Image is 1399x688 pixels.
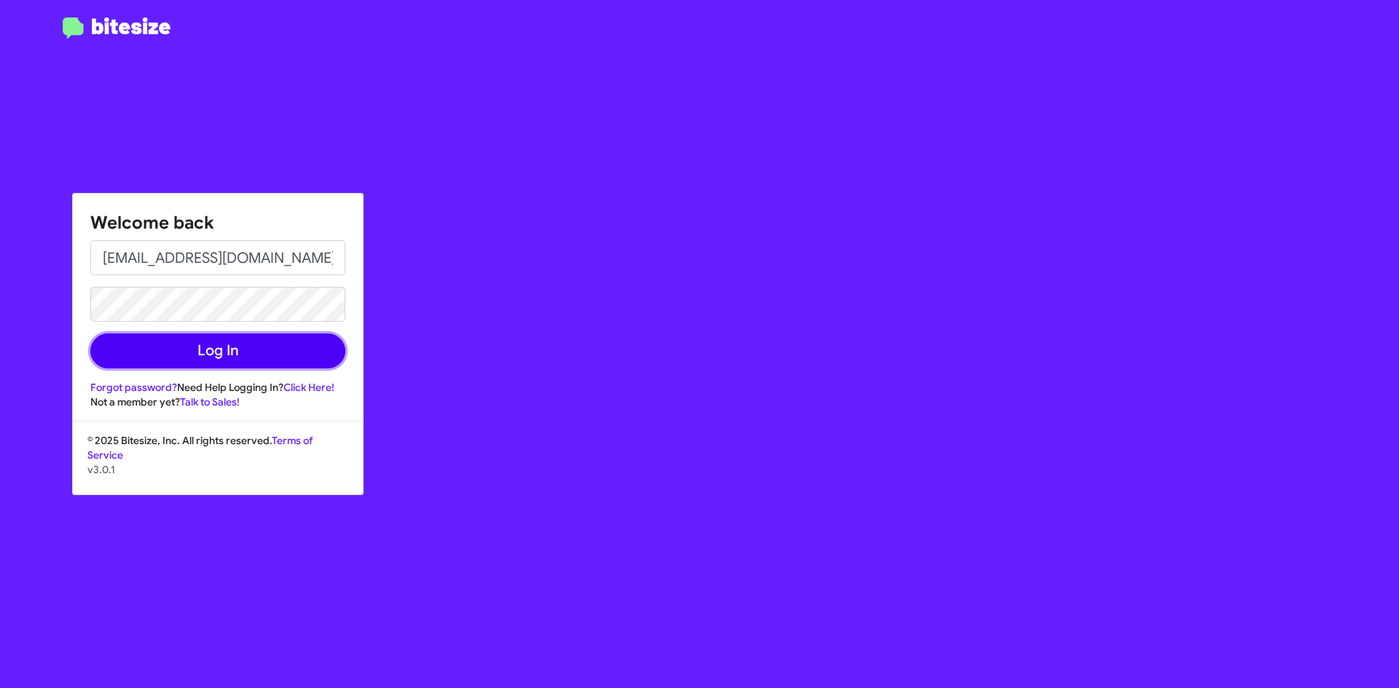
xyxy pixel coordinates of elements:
[90,395,345,409] div: Not a member yet?
[90,240,345,275] input: Email address
[73,433,363,494] div: © 2025 Bitesize, Inc. All rights reserved.
[90,381,177,394] a: Forgot password?
[180,395,240,408] a: Talk to Sales!
[90,211,345,234] h1: Welcome back
[283,381,334,394] a: Click Here!
[90,333,345,368] button: Log In
[87,462,348,477] p: v3.0.1
[90,380,345,395] div: Need Help Logging In?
